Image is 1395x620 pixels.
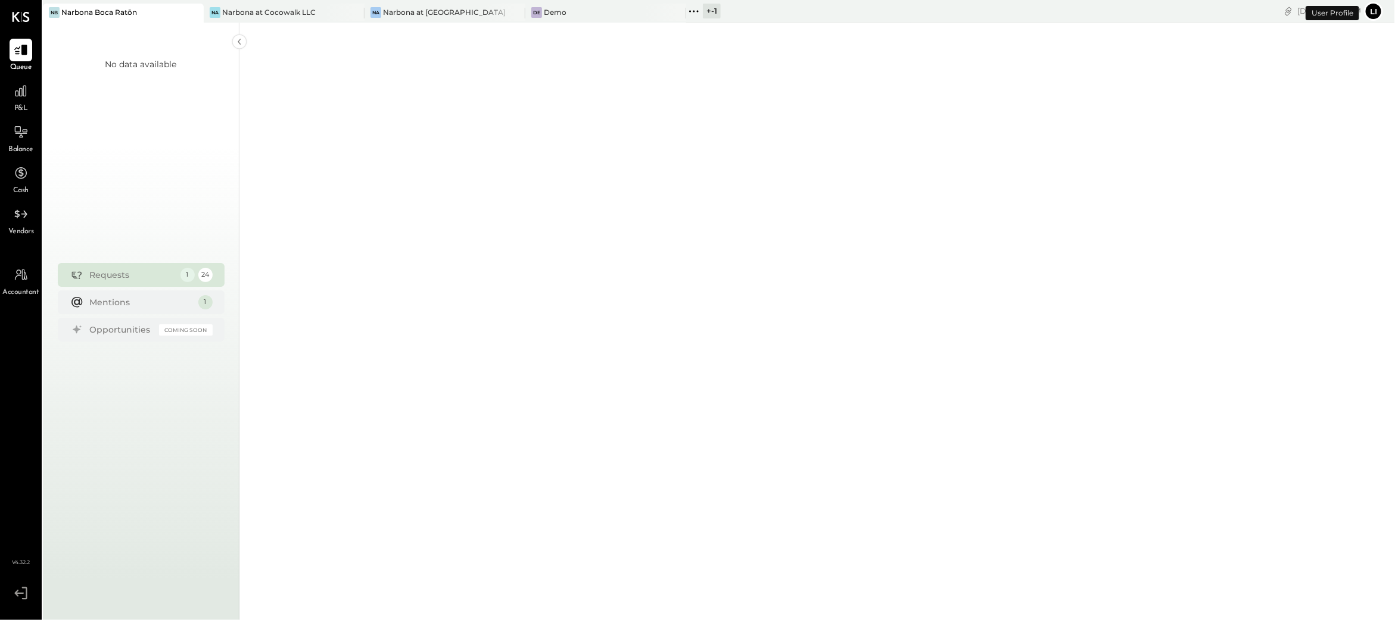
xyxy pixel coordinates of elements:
span: Vendors [8,227,34,237]
div: Requests [90,269,175,281]
div: copy link [1282,5,1294,17]
a: Queue [1,39,41,73]
span: Cash [13,186,29,196]
span: Accountant [3,287,39,298]
div: No data available [105,58,177,70]
div: Coming Soon [159,324,213,336]
div: NB [49,7,60,18]
div: User Profile [1306,6,1359,20]
div: 1 [180,268,195,282]
button: Li [1364,2,1383,21]
div: De [531,7,542,18]
span: Balance [8,145,33,155]
span: Queue [10,62,32,73]
div: + -1 [703,4,721,18]
div: Opportunities [90,324,153,336]
a: Vendors [1,203,41,237]
div: 24 [198,268,213,282]
a: Balance [1,121,41,155]
a: Cash [1,162,41,196]
div: Na [370,7,381,18]
div: Na [210,7,220,18]
div: Narbona Boca Ratōn [61,7,137,17]
div: Narbona at Cocowalk LLC [222,7,316,17]
div: Narbona at [GEOGRAPHIC_DATA] LLC [383,7,507,17]
div: [DATE] [1297,5,1361,17]
a: P&L [1,80,41,114]
a: Accountant [1,264,41,298]
span: P&L [14,104,28,114]
div: 1 [198,295,213,309]
div: Demo [544,7,566,17]
div: Mentions [90,296,192,308]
